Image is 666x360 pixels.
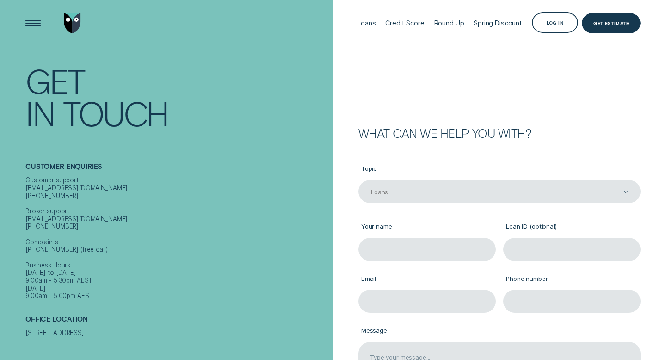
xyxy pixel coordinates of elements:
[25,64,329,129] h1: Get In Touch
[23,13,43,34] button: Open Menu
[25,176,329,300] div: Customer support [EMAIL_ADDRESS][DOMAIN_NAME] [PHONE_NUMBER] Broker support [EMAIL_ADDRESS][DOMAI...
[385,19,424,27] div: Credit Score
[503,217,641,238] label: Loan ID (optional)
[25,315,329,329] h2: Office Location
[358,127,641,139] h2: What can we help you with?
[63,97,168,129] div: Touch
[64,13,81,34] img: Wisr
[358,268,496,290] label: Email
[25,64,85,97] div: Get
[25,97,55,129] div: In
[358,159,641,180] label: Topic
[434,19,464,27] div: Round Up
[503,268,641,290] label: Phone number
[582,13,641,34] a: Get Estimate
[25,162,329,176] h2: Customer Enquiries
[474,19,522,27] div: Spring Discount
[25,329,329,337] div: [STREET_ADDRESS]
[532,12,578,33] button: Log in
[371,188,388,196] div: Loans
[358,217,496,238] label: Your name
[358,321,641,342] label: Message
[358,19,376,27] div: Loans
